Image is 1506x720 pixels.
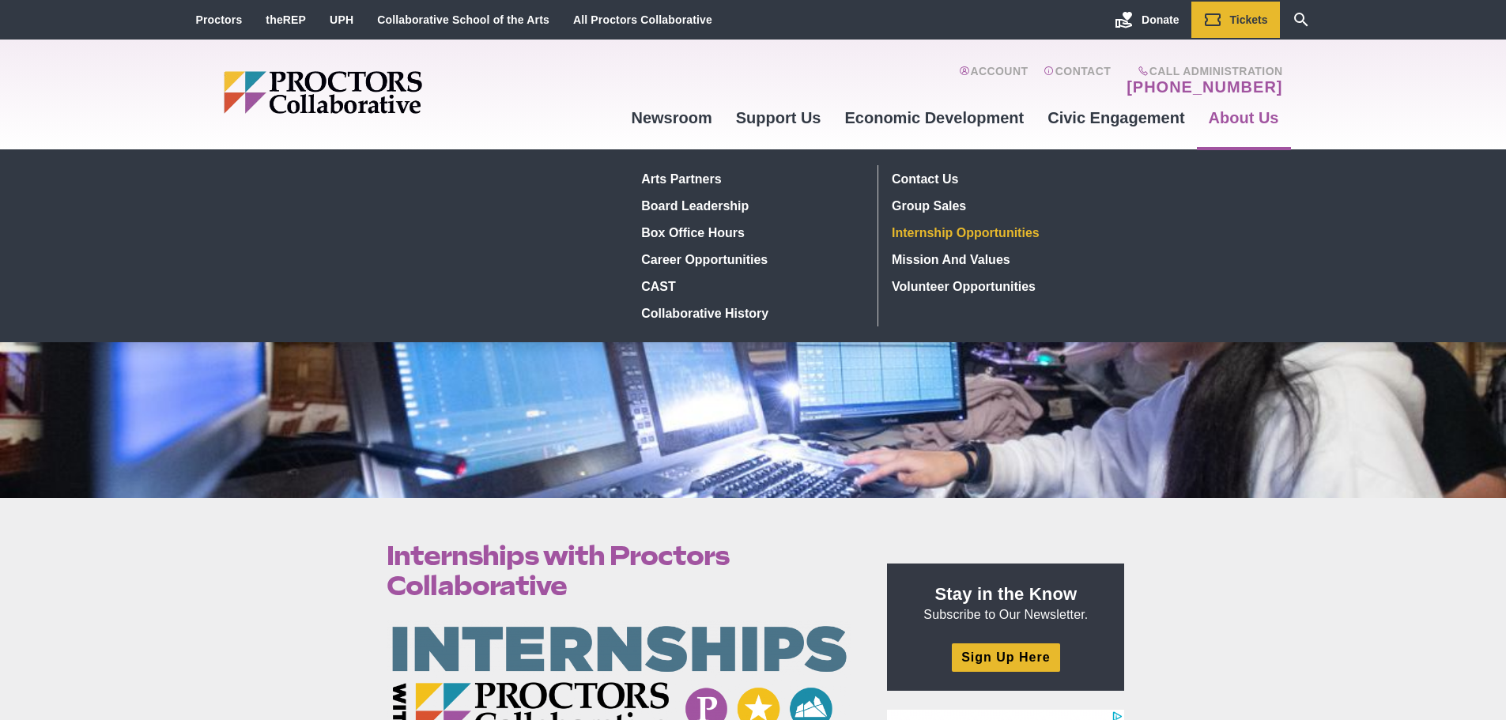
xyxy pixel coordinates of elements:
[886,192,1117,219] a: Group Sales
[1142,13,1179,26] span: Donate
[224,71,544,114] img: Proctors logo
[196,13,243,26] a: Proctors
[266,13,306,26] a: theREP
[1044,65,1111,96] a: Contact
[1122,65,1282,77] span: Call Administration
[636,219,866,246] a: Box Office hours
[1230,13,1268,26] span: Tickets
[387,541,851,601] h1: Internships with Proctors Collaborative
[1036,96,1196,139] a: Civic Engagement
[886,273,1117,300] a: Volunteer Opportunities
[886,246,1117,273] a: Mission and Values
[959,65,1028,96] a: Account
[573,13,712,26] a: All Proctors Collaborative
[636,165,866,192] a: Arts Partners
[1103,2,1191,38] a: Donate
[1197,96,1291,139] a: About Us
[636,246,866,273] a: Career Opportunities
[935,584,1078,604] strong: Stay in the Know
[886,219,1117,246] a: Internship Opportunities
[636,273,866,300] a: CAST
[833,96,1036,139] a: Economic Development
[1280,2,1323,38] a: Search
[906,582,1105,624] p: Subscribe to Our Newsletter.
[636,192,866,219] a: Board Leadership
[636,300,866,326] a: Collaborative History
[952,643,1059,671] a: Sign Up Here
[886,165,1117,192] a: Contact Us
[330,13,353,26] a: UPH
[1127,77,1282,96] a: [PHONE_NUMBER]
[377,13,549,26] a: Collaborative School of the Arts
[724,96,833,139] a: Support Us
[1191,2,1280,38] a: Tickets
[619,96,723,139] a: Newsroom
